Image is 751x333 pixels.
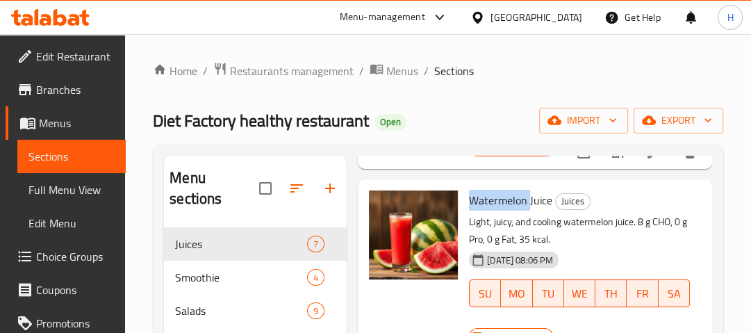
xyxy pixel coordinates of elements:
[533,279,564,307] button: TU
[601,284,621,304] span: TH
[307,269,324,286] div: items
[313,172,347,205] button: Add section
[6,273,126,307] a: Coupons
[475,284,495,304] span: SU
[340,9,425,26] div: Menu-management
[308,271,324,284] span: 4
[36,81,115,98] span: Branches
[469,213,690,248] p: Light, juicy, and cooling watermelon juice. 8 g CHO, 0 g Pro, 0 g Fat, 35 kcal.
[28,215,115,232] span: Edit Menu
[434,63,474,79] span: Sections
[469,190,552,211] span: Watermelon Juice
[17,206,126,240] a: Edit Menu
[386,63,418,79] span: Menus
[659,279,690,307] button: SA
[308,238,324,251] span: 7
[490,10,582,25] div: [GEOGRAPHIC_DATA]
[164,261,347,294] div: Smoothie4
[175,302,307,319] span: Salads
[595,279,627,307] button: TH
[175,236,307,252] span: Juices
[6,73,126,106] a: Branches
[634,108,723,133] button: export
[570,284,590,304] span: WE
[6,106,126,140] a: Menus
[164,294,347,327] div: Salads9
[251,174,280,203] span: Select all sections
[469,279,501,307] button: SU
[170,168,259,209] h2: Menu sections
[153,105,369,136] span: Diet Factory healthy restaurant
[539,108,628,133] button: import
[370,62,418,80] a: Menus
[374,114,406,131] div: Open
[307,302,324,319] div: items
[727,10,733,25] span: H
[664,284,684,304] span: SA
[501,279,532,307] button: MO
[627,279,658,307] button: FR
[564,279,595,307] button: WE
[280,172,313,205] span: Sort sections
[369,190,458,279] img: Watermelon Juice
[6,240,126,273] a: Choice Groups
[153,63,197,79] a: Home
[374,116,406,128] span: Open
[6,40,126,73] a: Edit Restaurant
[36,248,115,265] span: Choice Groups
[556,193,590,209] span: Juices
[17,173,126,206] a: Full Menu View
[424,63,429,79] li: /
[645,112,712,129] span: export
[153,62,723,80] nav: breadcrumb
[213,62,354,80] a: Restaurants management
[538,284,559,304] span: TU
[17,140,126,173] a: Sections
[550,112,617,129] span: import
[164,227,347,261] div: Juices7
[307,236,324,252] div: items
[481,254,559,267] span: [DATE] 08:06 PM
[359,63,364,79] li: /
[28,148,115,165] span: Sections
[555,193,591,210] div: Juices
[36,282,115,298] span: Coupons
[308,304,324,318] span: 9
[28,181,115,198] span: Full Menu View
[203,63,208,79] li: /
[36,315,115,332] span: Promotions
[36,48,115,65] span: Edit Restaurant
[230,63,354,79] span: Restaurants management
[175,269,307,286] span: Smoothie
[632,284,652,304] span: FR
[39,115,115,131] span: Menus
[506,284,527,304] span: MO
